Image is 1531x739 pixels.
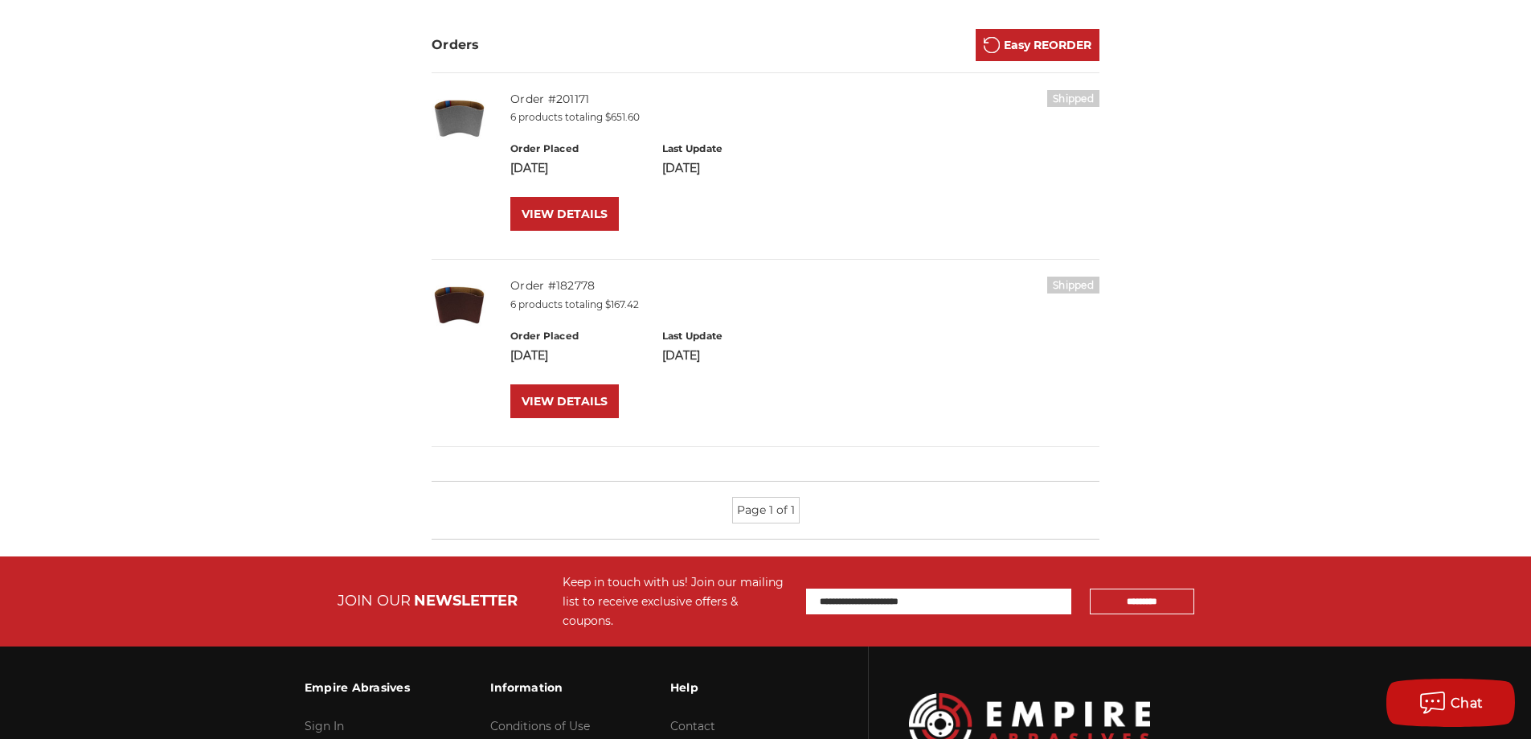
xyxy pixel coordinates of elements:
[670,671,779,704] h3: Help
[510,197,619,231] a: VIEW DETAILS
[670,719,715,733] a: Contact
[1047,90,1099,107] h6: Shipped
[305,671,410,704] h3: Empire Abrasives
[510,110,1099,125] p: 6 products totaling $651.60
[490,719,590,733] a: Conditions of Use
[510,329,645,343] h6: Order Placed
[662,348,700,363] span: [DATE]
[1386,679,1515,727] button: Chat
[432,35,480,55] h3: Orders
[510,92,589,106] a: Order #201171
[432,277,488,333] img: aluminum oxide 8x19 sanding belt
[510,384,619,418] a: VIEW DETAILS
[510,278,595,293] a: Order #182778
[305,719,344,733] a: Sign In
[510,161,548,175] span: [DATE]
[732,497,800,523] li: Page 1 of 1
[510,142,645,156] h6: Order Placed
[510,298,1099,312] p: 6 products totaling $167.42
[1047,277,1099,294] h6: Shipped
[414,592,518,610] span: NEWSLETTER
[490,671,590,704] h3: Information
[510,348,548,363] span: [DATE]
[976,29,1099,61] a: Easy REORDER
[662,161,700,175] span: [DATE]
[662,142,796,156] h6: Last Update
[563,573,790,630] div: Keep in touch with us! Join our mailing list to receive exclusive offers & coupons.
[338,592,411,610] span: JOIN OUR
[432,90,488,146] img: 7-7-8" x 29-1-2 " Silicon Carbide belt for aggressive sanding on concrete and hardwood floors as ...
[662,329,796,343] h6: Last Update
[1451,696,1484,711] span: Chat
